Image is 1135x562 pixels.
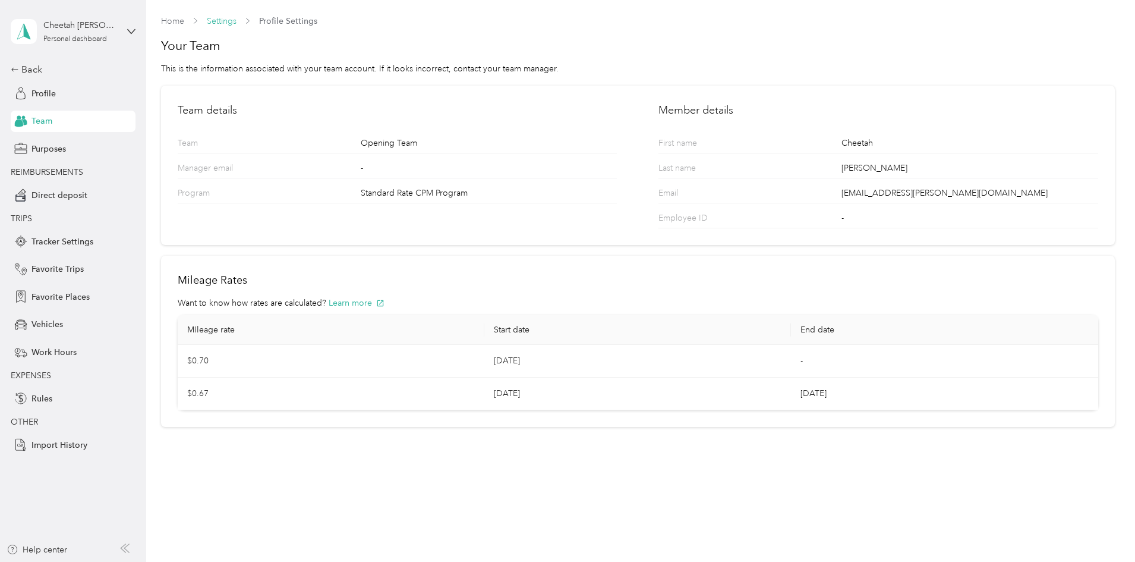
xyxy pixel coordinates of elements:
p: Employee ID [658,212,750,228]
span: OTHER [11,417,38,427]
h2: Member details [658,102,1098,118]
span: Import History [31,439,87,451]
iframe: Everlance-gr Chat Button Frame [1068,495,1135,562]
span: Rules [31,393,52,405]
span: Purposes [31,143,66,155]
span: Vehicles [31,318,63,331]
span: Tracker Settings [31,236,93,248]
h2: Mileage Rates [178,272,1098,288]
div: Standard Rate CPM Program [361,187,617,203]
span: Profile Settings [259,15,317,27]
button: Help center [7,544,67,556]
div: Opening Team [361,137,617,153]
th: Start date [484,315,791,345]
td: [DATE] [484,378,791,410]
p: First name [658,137,750,153]
span: EXPENSES [11,371,51,381]
span: Favorite Places [31,291,90,303]
p: Last name [658,162,750,178]
h2: Team details [178,102,617,118]
div: Cheetah [841,137,1098,153]
span: Profile [31,87,56,100]
td: [DATE] [791,378,1098,410]
div: This is the information associated with your team account. If it looks incorrect, contact your te... [161,62,1115,75]
span: Direct deposit [31,189,87,202]
span: Work Hours [31,346,77,359]
div: Cheetah [PERSON_NAME] [43,19,118,32]
p: Program [178,187,269,203]
th: End date [791,315,1098,345]
th: Mileage rate [178,315,484,345]
div: Back [11,62,130,77]
td: $0.70 [178,345,484,378]
div: Want to know how rates are calculated? [178,297,1098,309]
div: - [361,162,617,178]
a: Home [161,16,184,26]
h1: Your Team [161,37,1115,54]
span: TRIPS [11,214,32,224]
span: REIMBURSEMENTS [11,167,83,177]
p: Team [178,137,269,153]
td: - [791,345,1098,378]
a: Settings [207,16,237,26]
p: Manager email [178,162,269,178]
span: Team [31,115,52,127]
td: $0.67 [178,378,484,410]
div: [PERSON_NAME] [841,162,1098,178]
p: Email [658,187,750,203]
span: Favorite Trips [31,263,84,275]
div: [EMAIL_ADDRESS][PERSON_NAME][DOMAIN_NAME] [841,187,1098,203]
div: Personal dashboard [43,36,107,43]
button: Learn more [329,297,384,309]
div: - [841,212,1098,228]
td: [DATE] [484,345,791,378]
